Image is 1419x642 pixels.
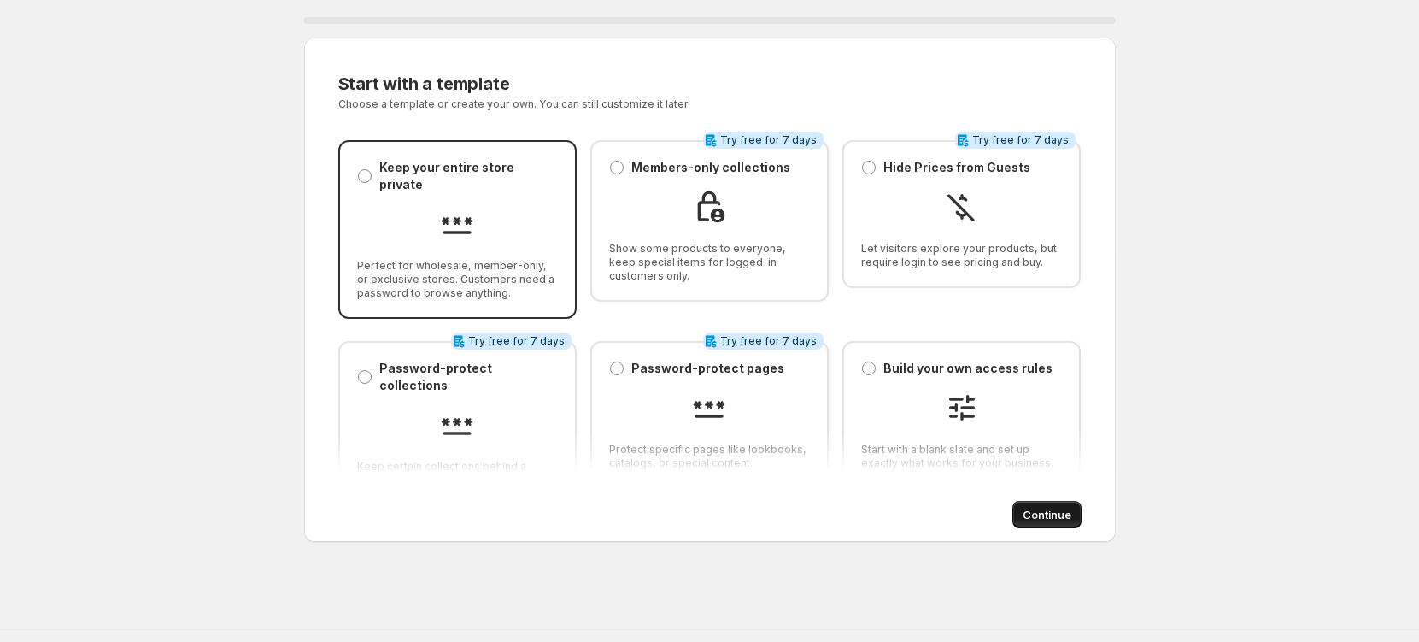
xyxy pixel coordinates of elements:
span: Try free for 7 days [720,334,817,348]
p: Keep your entire store private [379,159,558,193]
img: Members-only collections [692,190,726,224]
span: Show some products to everyone, keep special items for logged-in customers only. [609,242,810,283]
img: Build your own access rules [945,391,979,425]
p: Members-only collections [631,159,790,176]
span: Start with a template [338,74,510,94]
span: Start with a blank slate and set up exactly what works for your business. [861,443,1062,470]
p: Build your own access rules [883,360,1053,377]
span: Protect specific pages like lookbooks, catalogs, or special content. [609,443,810,470]
p: Choose a template or create your own. You can still customize it later. [338,97,879,111]
span: Perfect for wholesale, member-only, or exclusive stores. Customers need a password to browse anyt... [357,259,558,300]
p: Hide Prices from Guests [883,159,1030,176]
img: Password-protect pages [692,391,726,425]
button: Continue [1012,501,1082,528]
p: Password-protect pages [631,360,784,377]
img: Hide Prices from Guests [945,190,979,224]
span: Continue [1023,506,1071,523]
p: Password-protect collections [379,360,558,394]
span: Try free for 7 days [720,133,817,147]
span: Try free for 7 days [972,133,1069,147]
span: Keep certain collections behind a password while the rest of your store is open. [357,460,558,501]
img: Password-protect collections [440,408,474,442]
span: Let visitors explore your products, but require login to see pricing and buy. [861,242,1062,269]
img: Keep your entire store private [440,207,474,241]
span: Try free for 7 days [468,334,565,348]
